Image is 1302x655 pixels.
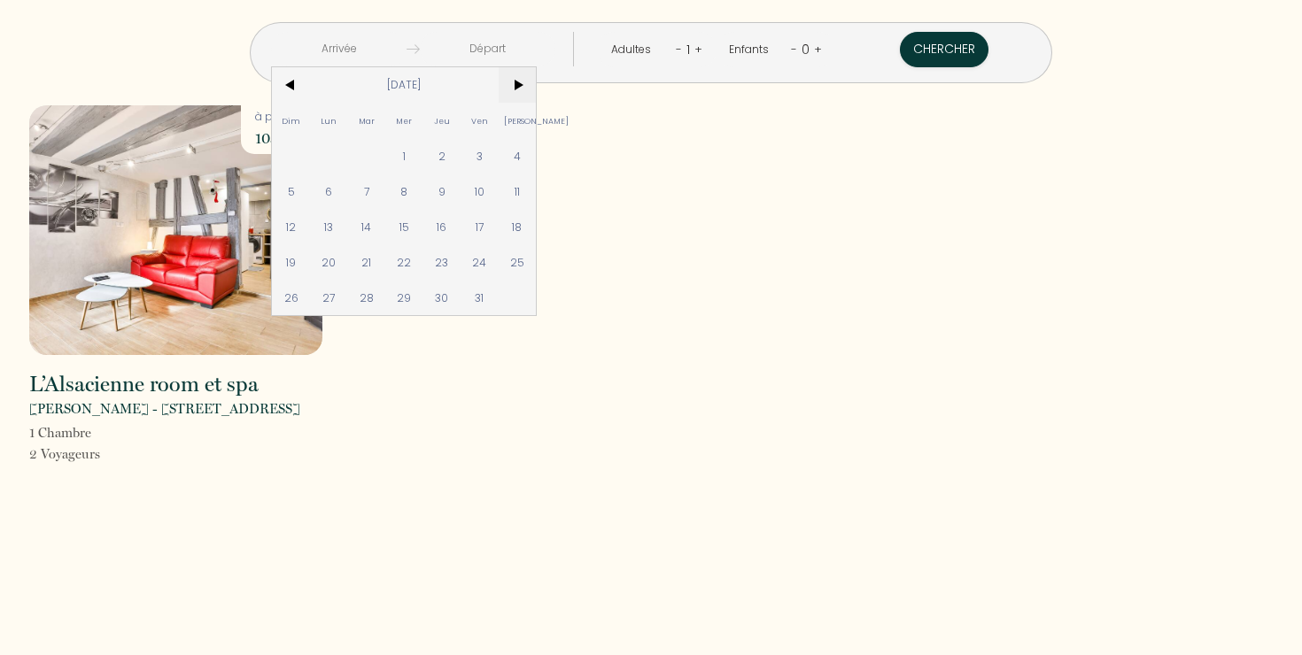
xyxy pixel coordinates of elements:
[385,173,423,209] span: 8
[29,443,100,465] p: 2 Voyageur
[272,209,310,244] span: 12
[272,280,310,315] span: 26
[694,41,702,58] a: +
[499,103,537,138] span: [PERSON_NAME]
[461,280,499,315] span: 31
[310,103,348,138] span: Lun
[423,209,461,244] span: 16
[385,138,423,173] span: 1
[407,42,420,56] img: guests
[310,67,499,103] span: [DATE]
[797,35,814,64] div: 0
[347,103,385,138] span: Mar
[461,138,499,173] span: 3
[423,103,461,138] span: Jeu
[255,126,309,150] p: 105 €
[682,35,694,64] div: 1
[900,32,988,67] button: Chercher
[347,280,385,315] span: 28
[499,67,537,103] span: >
[385,280,423,315] span: 29
[310,173,348,209] span: 6
[310,244,348,280] span: 20
[499,209,537,244] span: 18
[272,67,310,103] span: <
[29,105,322,355] img: rental-image
[461,103,499,138] span: Ven
[385,103,423,138] span: Mer
[676,41,682,58] a: -
[310,280,348,315] span: 27
[461,209,499,244] span: 17
[271,32,407,66] input: Arrivée
[611,42,657,58] div: Adultes
[29,398,300,420] p: [PERSON_NAME] - [STREET_ADDRESS]
[347,173,385,209] span: 7
[29,374,259,395] h2: L’Alsacienne room et spa
[423,244,461,280] span: 23
[95,446,100,462] span: s
[791,41,797,58] a: -
[310,209,348,244] span: 13
[347,244,385,280] span: 21
[814,41,822,58] a: +
[385,209,423,244] span: 15
[385,244,423,280] span: 22
[29,422,100,443] p: 1 Chambre
[272,103,310,138] span: Dim
[499,173,537,209] span: 11
[272,173,310,209] span: 5
[423,280,461,315] span: 30
[347,209,385,244] span: 14
[420,32,555,66] input: Départ
[499,244,537,280] span: 25
[255,109,309,126] p: à partir de
[423,173,461,209] span: 9
[499,138,537,173] span: 4
[729,42,775,58] div: Enfants
[461,244,499,280] span: 24
[423,138,461,173] span: 2
[461,173,499,209] span: 10
[272,244,310,280] span: 19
